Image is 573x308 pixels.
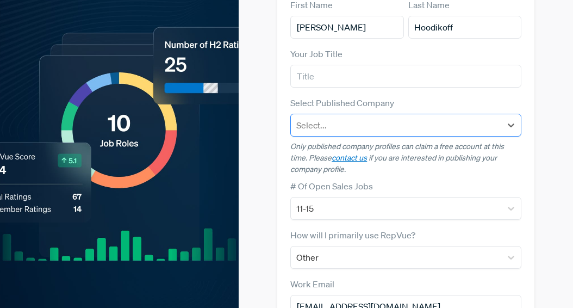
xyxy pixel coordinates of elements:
input: Last Name [408,16,521,39]
input: Title [290,65,521,88]
p: Only published company profiles can claim a free account at this time. Please if you are interest... [290,141,521,175]
input: First Name [290,16,403,39]
a: contact us [332,153,367,163]
label: # Of Open Sales Jobs [290,180,373,193]
label: How will I primarily use RepVue? [290,229,415,242]
label: Your Job Title [290,47,342,60]
label: Work Email [290,278,334,291]
label: Select Published Company [290,96,394,109]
